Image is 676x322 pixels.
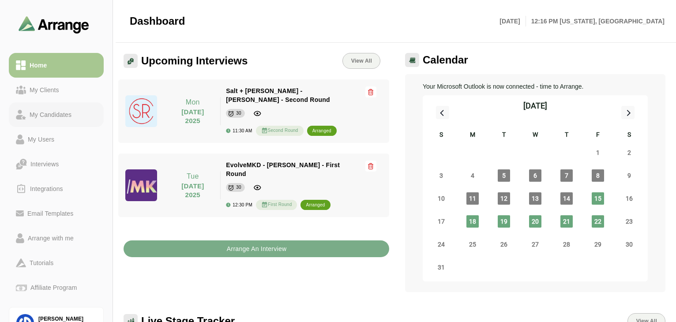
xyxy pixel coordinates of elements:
a: Email Templates [9,201,104,226]
span: Wednesday, August 27, 2025 [529,238,541,251]
img: Salt-and-Ruttner-logo.jpg [125,95,157,127]
img: arrangeai-name-small-logo.4d2b8aee.svg [19,16,89,33]
div: Second Round [256,126,304,136]
span: Wednesday, August 6, 2025 [529,169,541,182]
a: Interviews [9,152,104,176]
a: View All [342,53,380,69]
p: [DATE] 2025 [170,182,215,199]
div: Home [26,60,50,71]
div: W [519,130,551,141]
div: Affiliate Program [27,282,80,293]
a: Home [9,53,104,78]
div: Arrange with me [24,233,77,243]
a: Tutorials [9,251,104,275]
span: Monday, August 11, 2025 [466,192,479,205]
span: View All [351,58,372,64]
img: evolvemkd-logo.jpg [125,169,157,201]
span: Tuesday, August 19, 2025 [498,215,510,228]
span: Tuesday, August 5, 2025 [498,169,510,182]
div: M [457,130,488,141]
span: Thursday, August 14, 2025 [560,192,573,205]
div: My Clients [26,85,63,95]
span: Salt + [PERSON_NAME] - [PERSON_NAME] - Second Round [226,87,330,103]
span: Monday, August 4, 2025 [466,169,479,182]
a: Integrations [9,176,104,201]
div: Integrations [26,183,67,194]
div: 11:30 AM [226,128,252,133]
div: Interviews [27,159,62,169]
span: Saturday, August 9, 2025 [623,169,635,182]
span: Sunday, August 10, 2025 [435,192,447,205]
p: Your Microsoft Outlook is now connected - time to Arrange. [423,81,648,92]
div: My Candidates [26,109,75,120]
p: [DATE] [499,16,526,26]
div: First Round [256,200,297,210]
span: Friday, August 29, 2025 [592,238,604,251]
div: arranged [306,201,325,210]
span: Thursday, August 28, 2025 [560,238,573,251]
a: My Users [9,127,104,152]
span: Friday, August 15, 2025 [592,192,604,205]
b: Arrange An Interview [226,240,287,257]
span: Saturday, August 16, 2025 [623,192,635,205]
span: Monday, August 25, 2025 [466,238,479,251]
div: 12:30 PM [226,202,252,207]
div: 30 [236,183,241,192]
a: My Candidates [9,102,104,127]
div: 30 [236,109,241,118]
p: Mon [170,97,215,108]
p: [DATE] 2025 [170,108,215,125]
div: T [551,130,582,141]
span: Friday, August 1, 2025 [592,146,604,159]
span: Saturday, August 30, 2025 [623,238,635,251]
div: T [488,130,519,141]
span: Thursday, August 7, 2025 [560,169,573,182]
div: [DATE] [523,100,547,112]
span: Sunday, August 24, 2025 [435,238,447,251]
span: Saturday, August 2, 2025 [623,146,635,159]
a: Arrange with me [9,226,104,251]
a: Affiliate Program [9,275,104,300]
span: Friday, August 8, 2025 [592,169,604,182]
div: arranged [312,127,331,135]
div: S [614,130,645,141]
p: 12:16 PM [US_STATE], [GEOGRAPHIC_DATA] [526,16,665,26]
span: Tuesday, August 26, 2025 [498,238,510,251]
span: Wednesday, August 13, 2025 [529,192,541,205]
a: My Clients [9,78,104,102]
p: Tue [170,171,215,182]
span: Sunday, August 31, 2025 [435,261,447,273]
span: Wednesday, August 20, 2025 [529,215,541,228]
span: Friday, August 22, 2025 [592,215,604,228]
div: S [425,130,457,141]
div: Email Templates [24,208,77,219]
div: Tutorials [26,258,57,268]
span: Sunday, August 17, 2025 [435,215,447,228]
div: F [582,130,614,141]
span: EvolveMKD - [PERSON_NAME] - First Round [226,161,340,177]
span: Tuesday, August 12, 2025 [498,192,510,205]
div: My Users [24,134,58,145]
span: Saturday, August 23, 2025 [623,215,635,228]
span: Upcoming Interviews [141,54,248,67]
span: Sunday, August 3, 2025 [435,169,447,182]
button: Arrange An Interview [124,240,389,257]
span: Thursday, August 21, 2025 [560,215,573,228]
span: Monday, August 18, 2025 [466,215,479,228]
span: Calendar [423,53,468,67]
span: Dashboard [130,15,185,28]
